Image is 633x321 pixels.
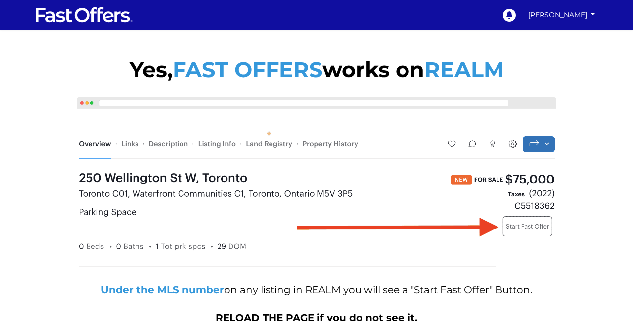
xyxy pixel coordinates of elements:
[525,6,598,24] a: [PERSON_NAME]
[424,56,504,83] span: REALM
[74,55,559,85] p: Yes, works on
[74,283,559,297] p: on any listing in REALM you will see a "Start Fast Offer" Button.
[173,56,322,83] span: FAST OFFERS
[101,284,224,296] strong: Under the MLS number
